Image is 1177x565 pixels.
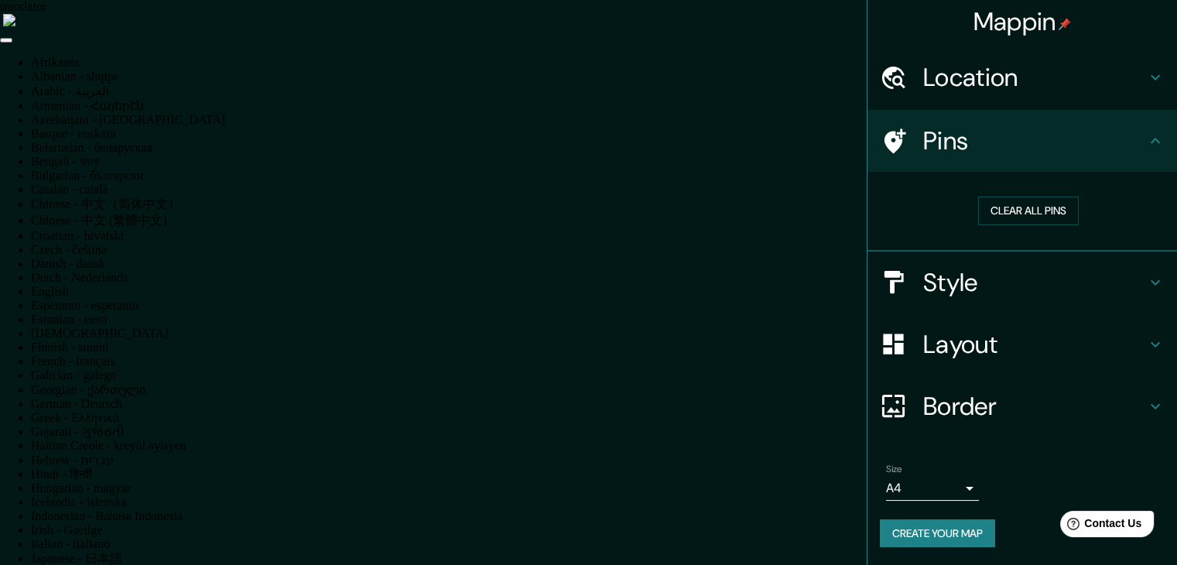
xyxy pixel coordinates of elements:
[31,141,152,154] a: Belarusian - беларуская
[31,285,69,298] a: English
[3,14,15,26] img: right-arrow.png
[973,6,1072,37] h4: Mappin
[31,197,180,211] a: Chinese - 中文（简体中文）
[886,476,979,501] div: A4
[1059,18,1071,30] img: pin-icon.png
[1039,505,1160,548] iframe: Help widget launcher
[923,391,1146,422] h4: Border
[886,462,902,475] label: Size
[31,411,119,424] a: Greek - Ελληνικά
[31,327,168,340] a: [DEMOGRAPHIC_DATA]
[31,243,107,256] a: Czech - čeština
[31,341,108,354] a: Finnish - suomi
[31,56,80,69] a: Afrikaans
[31,113,225,126] a: Azerbaijani - [GEOGRAPHIC_DATA]
[31,229,124,242] a: Croatian - hrvatski
[31,425,125,438] a: Gujarati - ગુજરાતી
[31,368,116,382] a: Galician - galego
[867,313,1177,375] div: Layout
[31,397,121,410] a: German - Deutsch
[978,197,1079,225] button: Clear all pins
[31,383,145,396] a: Georgian - ქართული
[31,214,167,227] a: Chinese - 中文 (繁體中文)
[31,523,102,536] a: Irish - Gaeilge
[923,125,1146,156] h4: Pins
[31,481,131,495] a: Hungarian - magyar
[31,509,183,522] a: Indonesian - Bahasa Indonesia
[31,454,114,467] a: Hebrew - ‎‫עברית‬‎
[31,70,119,83] a: Albanian - shqipe
[31,467,92,481] a: Hindi - हिन्दी
[31,155,99,168] a: Bengali - বাংলা
[31,439,186,452] a: Haitian Creole - kreyòl ayisyen
[867,375,1177,437] div: Border
[31,127,115,140] a: Basque - euskara
[31,183,108,196] a: Catalan - català
[923,329,1146,360] h4: Layout
[867,252,1177,313] div: Style
[31,552,122,565] a: Japanese - 日本語
[31,271,128,284] a: Dutch - Nederlands
[880,519,995,548] button: Create your map
[31,495,127,508] a: Icelandic - íslenska
[31,299,139,312] a: Esperanto - esperanto
[867,110,1177,172] div: Pins
[867,46,1177,108] div: Location
[923,267,1146,298] h4: Style
[31,313,108,326] a: Estonian - eesti
[923,62,1146,93] h4: Location
[31,257,105,270] a: Danish - dansk
[31,84,109,98] a: Arabic - ‎‫العربية‬‎
[31,537,110,550] a: Italian - italiano
[31,169,144,182] a: Bulgarian - български
[31,99,144,112] a: Armenian - Հայերէն
[31,354,115,368] a: French - français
